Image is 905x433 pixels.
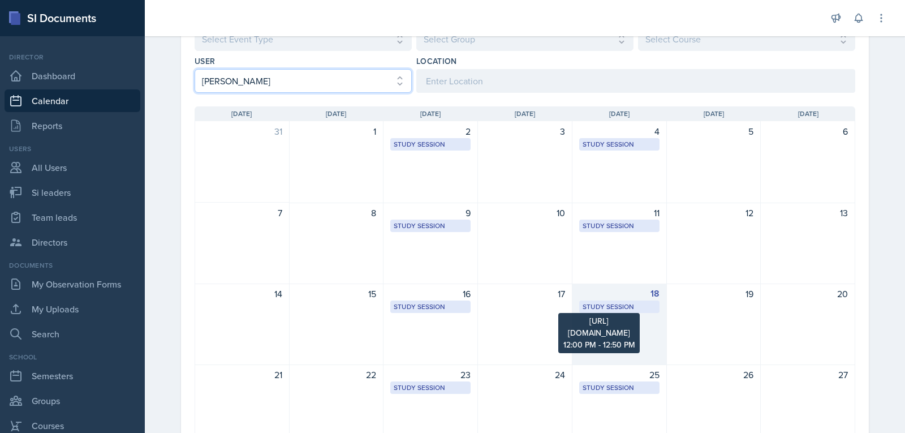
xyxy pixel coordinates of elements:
[798,109,818,119] span: [DATE]
[485,206,565,220] div: 10
[5,206,140,229] a: Team leads
[202,206,282,220] div: 7
[5,389,140,412] a: Groups
[609,109,630,119] span: [DATE]
[5,352,140,362] div: School
[326,109,346,119] span: [DATE]
[5,273,140,295] a: My Observation Forms
[390,206,471,220] div: 9
[583,221,656,231] div: Study Session
[5,156,140,179] a: All Users
[390,287,471,301] div: 16
[231,109,252,119] span: [DATE]
[416,69,855,93] input: Enter Location
[583,139,656,149] div: Study Session
[296,125,377,138] div: 1
[5,298,140,320] a: My Uploads
[390,125,471,138] div: 2
[202,368,282,381] div: 21
[394,221,467,231] div: Study Session
[579,368,660,381] div: 25
[768,206,848,220] div: 13
[296,287,377,301] div: 15
[5,89,140,112] a: Calendar
[579,206,660,220] div: 11
[420,109,441,119] span: [DATE]
[704,109,724,119] span: [DATE]
[768,287,848,301] div: 20
[579,125,660,138] div: 4
[5,65,140,87] a: Dashboard
[674,368,754,381] div: 26
[583,383,656,393] div: Study Session
[394,139,467,149] div: Study Session
[515,109,535,119] span: [DATE]
[768,125,848,138] div: 6
[674,125,754,138] div: 5
[5,323,140,345] a: Search
[394,302,467,312] div: Study Session
[5,144,140,154] div: Users
[5,231,140,254] a: Directors
[195,55,215,67] label: User
[5,114,140,137] a: Reports
[202,287,282,301] div: 14
[416,55,457,67] label: Location
[768,368,848,381] div: 27
[5,52,140,62] div: Director
[394,383,467,393] div: Study Session
[5,181,140,204] a: Si leaders
[390,368,471,381] div: 23
[583,302,656,312] div: Study Session
[5,260,140,271] div: Documents
[674,287,754,301] div: 19
[296,206,377,220] div: 8
[579,287,660,301] div: 18
[485,287,565,301] div: 17
[5,365,140,387] a: Semesters
[485,368,565,381] div: 24
[202,125,282,138] div: 31
[296,368,377,381] div: 22
[485,125,565,138] div: 3
[674,206,754,220] div: 12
